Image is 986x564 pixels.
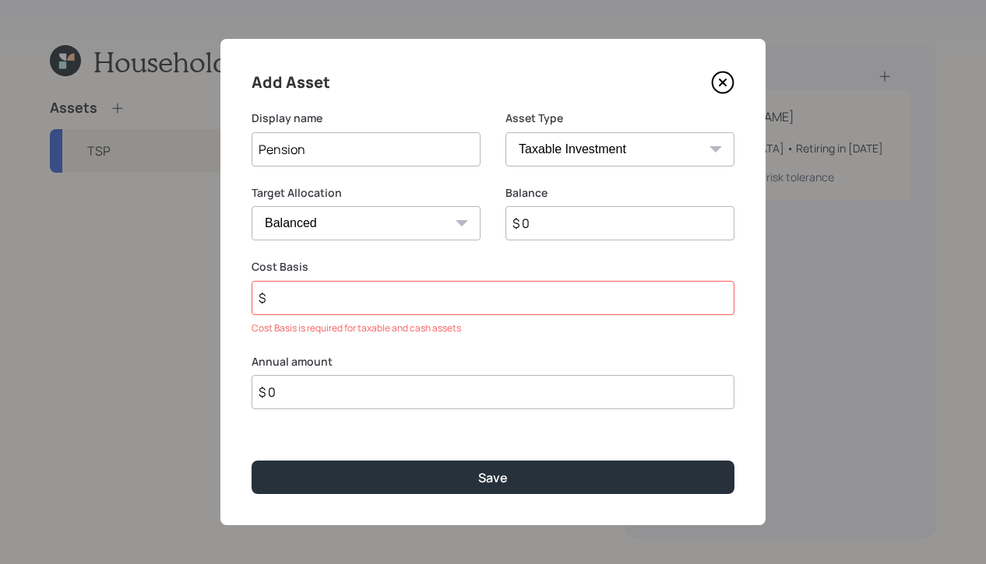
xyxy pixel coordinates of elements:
[505,110,734,126] label: Asset Type
[505,185,734,201] label: Balance
[252,259,734,275] label: Cost Basis
[252,110,481,126] label: Display name
[478,469,508,486] div: Save
[252,321,734,335] div: Cost Basis is required for taxable and cash assets
[252,70,330,95] h4: Add Asset
[252,354,734,370] label: Annual amount
[252,461,734,494] button: Save
[252,185,481,201] label: Target Allocation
